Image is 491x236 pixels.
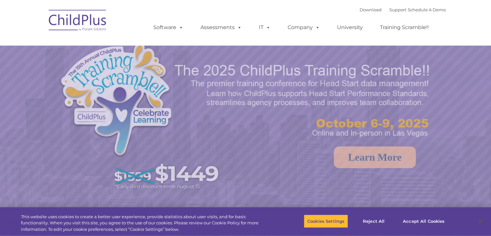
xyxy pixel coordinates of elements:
[252,21,277,34] a: IT
[194,21,248,34] a: Assessments
[373,21,435,34] a: Training Scramble!!
[147,21,190,34] a: Software
[389,7,406,12] a: Support
[399,214,448,228] button: Accept All Cookies
[304,214,348,228] button: Cookies Settings
[360,7,446,12] font: |
[408,7,446,12] a: Schedule A Demo
[281,21,326,34] a: Company
[334,146,416,168] a: Learn More
[331,21,369,34] a: University
[353,214,394,228] button: Reject All
[360,7,382,12] a: Download
[474,214,488,228] button: Close
[21,214,270,233] div: This website uses cookies to create a better user experience, provide statistics about user visit...
[46,5,110,38] img: ChildPlus by Procare Solutions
